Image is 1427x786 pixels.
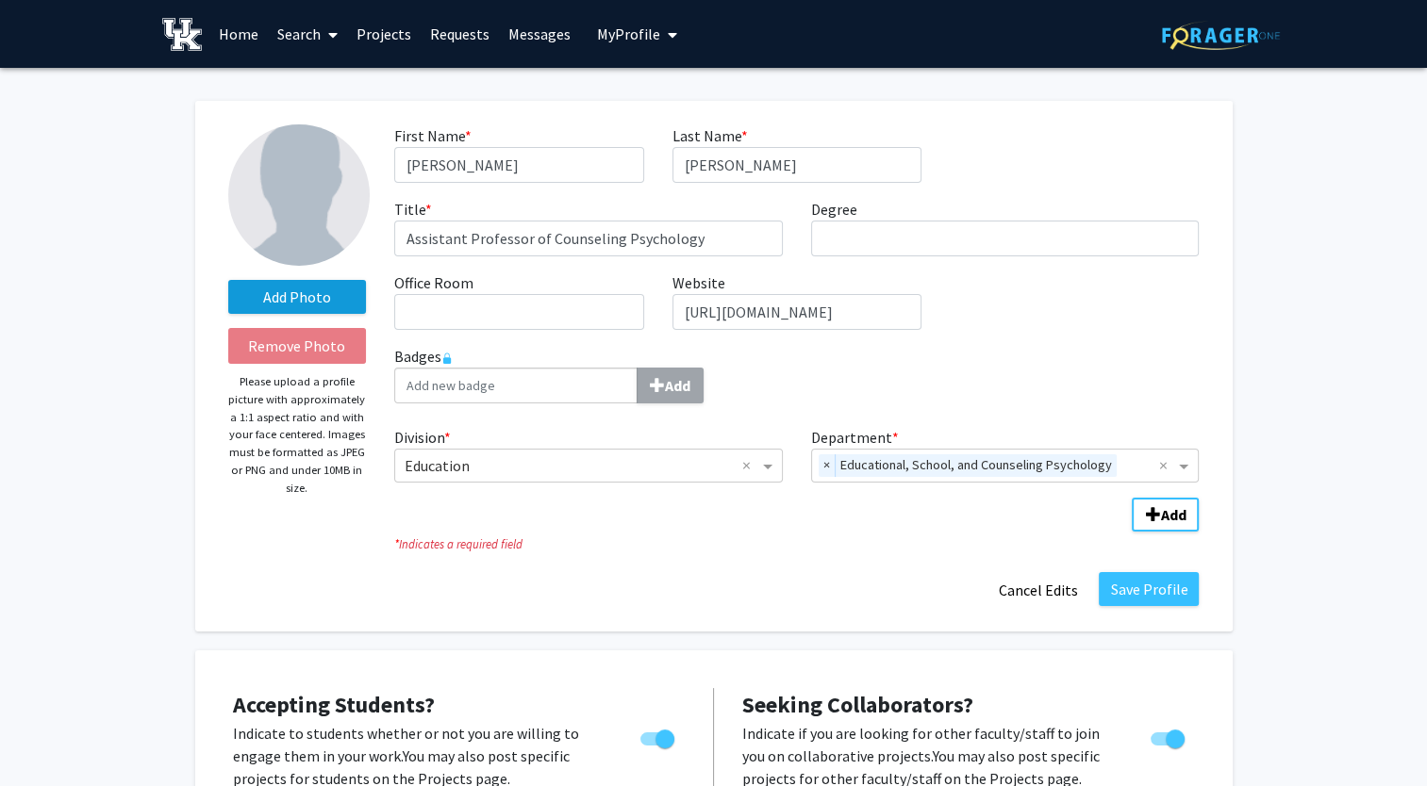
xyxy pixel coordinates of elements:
[421,1,499,67] a: Requests
[394,124,472,147] label: First Name
[233,690,435,719] span: Accepting Students?
[394,198,432,221] label: Title
[14,701,80,772] iframe: Chat
[836,454,1117,477] span: Educational, School, and Counseling Psychology
[1158,454,1174,477] span: Clear all
[986,572,1089,608] button: Cancel Edits
[394,345,1199,403] label: Badges
[672,124,748,147] label: Last Name
[811,449,1200,483] ng-select: Department
[633,722,685,750] div: Toggle
[742,454,758,477] span: Clear all
[819,454,836,477] span: ×
[394,535,1199,553] i: Indicates a required field
[394,449,783,483] ng-select: Division
[672,271,725,294] label: Website
[1132,498,1199,532] button: Add Division/Department
[637,368,704,403] button: Badges
[228,328,367,364] button: Remove Photo
[162,18,203,51] img: University of Kentucky Logo
[228,373,367,497] p: Please upload a profile picture with approximately a 1:1 aspect ratio and with your face centered...
[797,426,1214,483] div: Department
[394,271,473,294] label: Office Room
[742,690,973,719] span: Seeking Collaborators?
[268,1,347,67] a: Search
[499,1,580,67] a: Messages
[1143,722,1195,750] div: Toggle
[228,124,370,266] img: Profile Picture
[1162,21,1280,50] img: ForagerOne Logo
[1099,572,1199,606] button: Save Profile
[209,1,268,67] a: Home
[665,376,690,395] b: Add
[228,280,367,314] label: AddProfile Picture
[394,368,638,403] input: BadgesAdd
[597,25,660,43] span: My Profile
[811,198,857,221] label: Degree
[380,426,797,483] div: Division
[347,1,421,67] a: Projects
[1160,505,1186,524] b: Add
